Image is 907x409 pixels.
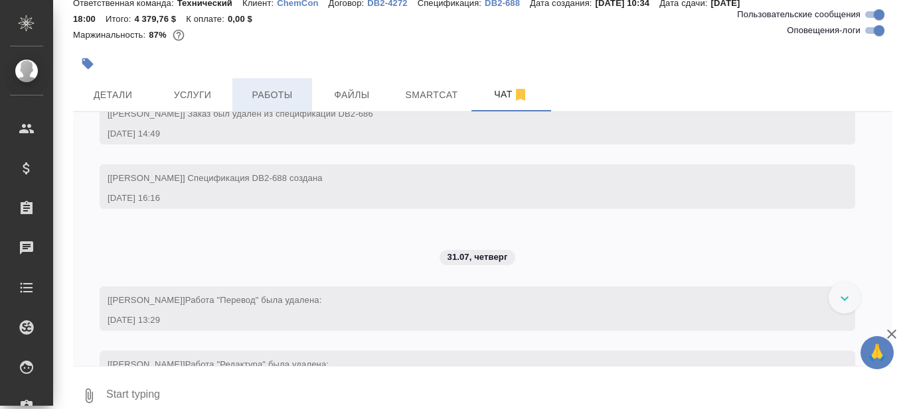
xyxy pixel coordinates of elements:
[185,359,329,369] span: Работа "Редактура" была удалена:
[228,14,262,24] p: 0,00 $
[185,295,322,305] span: Работа "Перевод" была удалена:
[737,8,861,21] span: Пользовательские сообщения
[448,251,508,264] p: 31.07, четверг
[73,30,149,40] p: Маржинальность:
[186,14,228,24] p: К оплате:
[861,336,894,369] button: 🙏
[108,127,809,141] div: [DATE] 14:49
[106,14,134,24] p: Итого:
[108,295,321,305] span: [[PERSON_NAME]]
[81,87,145,103] span: Детали
[161,87,224,103] span: Услуги
[108,192,809,205] div: [DATE] 16:16
[320,87,384,103] span: Файлы
[866,339,888,367] span: 🙏
[108,109,373,119] span: [[PERSON_NAME]] Заказ был удален из спецификации DB2-686
[787,24,861,37] span: Оповещения-логи
[400,87,463,103] span: Smartcat
[513,87,529,103] svg: Отписаться
[73,49,102,78] button: Добавить тэг
[108,359,329,369] span: [[PERSON_NAME]]
[134,14,186,24] p: 4 379,76 $
[240,87,304,103] span: Работы
[479,86,543,103] span: Чат
[149,30,169,40] p: 87%
[108,314,809,327] div: [DATE] 13:29
[108,173,323,183] span: [[PERSON_NAME]] Спецификация DB2-688 создана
